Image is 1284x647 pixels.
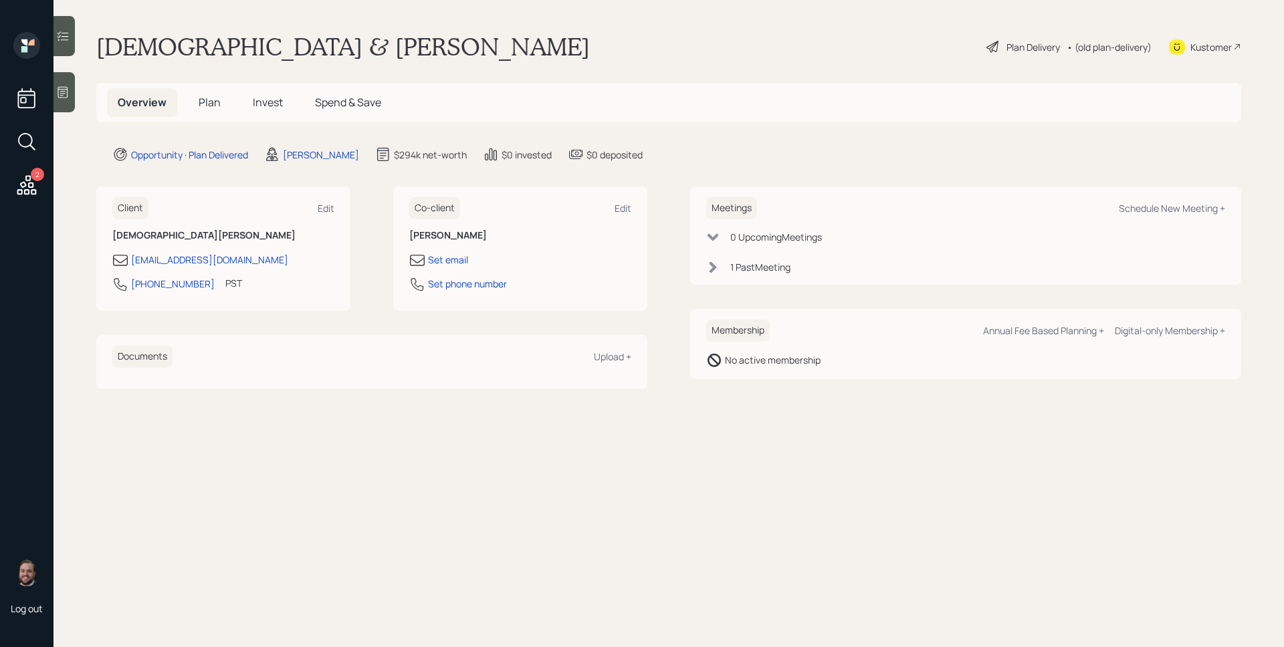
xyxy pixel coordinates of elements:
[31,168,44,181] div: 2
[409,197,460,219] h6: Co-client
[315,95,381,110] span: Spend & Save
[428,253,468,267] div: Set email
[1119,202,1225,215] div: Schedule New Meeting +
[1067,40,1152,54] div: • (old plan-delivery)
[283,148,359,162] div: [PERSON_NAME]
[11,602,43,615] div: Log out
[131,253,288,267] div: [EMAIL_ADDRESS][DOMAIN_NAME]
[1190,40,1232,54] div: Kustomer
[1115,324,1225,337] div: Digital-only Membership +
[428,277,507,291] div: Set phone number
[118,95,167,110] span: Overview
[1006,40,1060,54] div: Plan Delivery
[225,276,242,290] div: PST
[96,32,590,61] h1: [DEMOGRAPHIC_DATA] & [PERSON_NAME]
[730,260,790,274] div: 1 Past Meeting
[112,197,148,219] h6: Client
[586,148,643,162] div: $0 deposited
[983,324,1104,337] div: Annual Fee Based Planning +
[112,346,173,368] h6: Documents
[615,202,631,215] div: Edit
[706,197,757,219] h6: Meetings
[131,277,215,291] div: [PHONE_NUMBER]
[730,230,822,244] div: 0 Upcoming Meeting s
[706,319,770,342] h6: Membership
[13,559,40,586] img: james-distasi-headshot.png
[112,230,334,241] h6: [DEMOGRAPHIC_DATA][PERSON_NAME]
[725,353,821,367] div: No active membership
[131,148,248,162] div: Opportunity · Plan Delivered
[318,202,334,215] div: Edit
[394,148,467,162] div: $294k net-worth
[199,95,221,110] span: Plan
[594,350,631,363] div: Upload +
[409,230,631,241] h6: [PERSON_NAME]
[502,148,552,162] div: $0 invested
[253,95,283,110] span: Invest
